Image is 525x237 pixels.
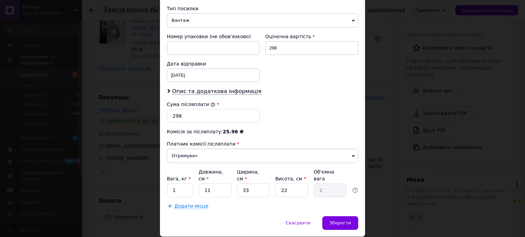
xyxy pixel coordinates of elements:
[167,33,260,40] div: Номер упаковки (не обов'язково)
[237,169,259,181] label: Ширина, см
[167,176,191,181] label: Вага, кг
[314,168,347,182] div: Об'ємна вага
[174,203,208,209] span: Додати місце
[167,13,358,28] span: Вантаж
[286,220,310,225] span: Скасувати
[172,88,261,95] span: Опис та додаткова інформація
[167,149,358,163] span: Отримувач
[223,129,244,134] span: 25.96 ₴
[167,102,215,107] label: Сума післяплати
[275,176,306,181] label: Висота, см
[329,220,351,225] span: Зберегти
[167,128,358,135] div: Комісія за післяплату:
[265,33,358,40] div: Оціночна вартість
[167,141,235,147] span: Платник комісії післяплати
[199,169,223,181] label: Довжина, см
[167,6,198,11] span: Тип посилки
[167,60,260,67] div: Дата відправки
